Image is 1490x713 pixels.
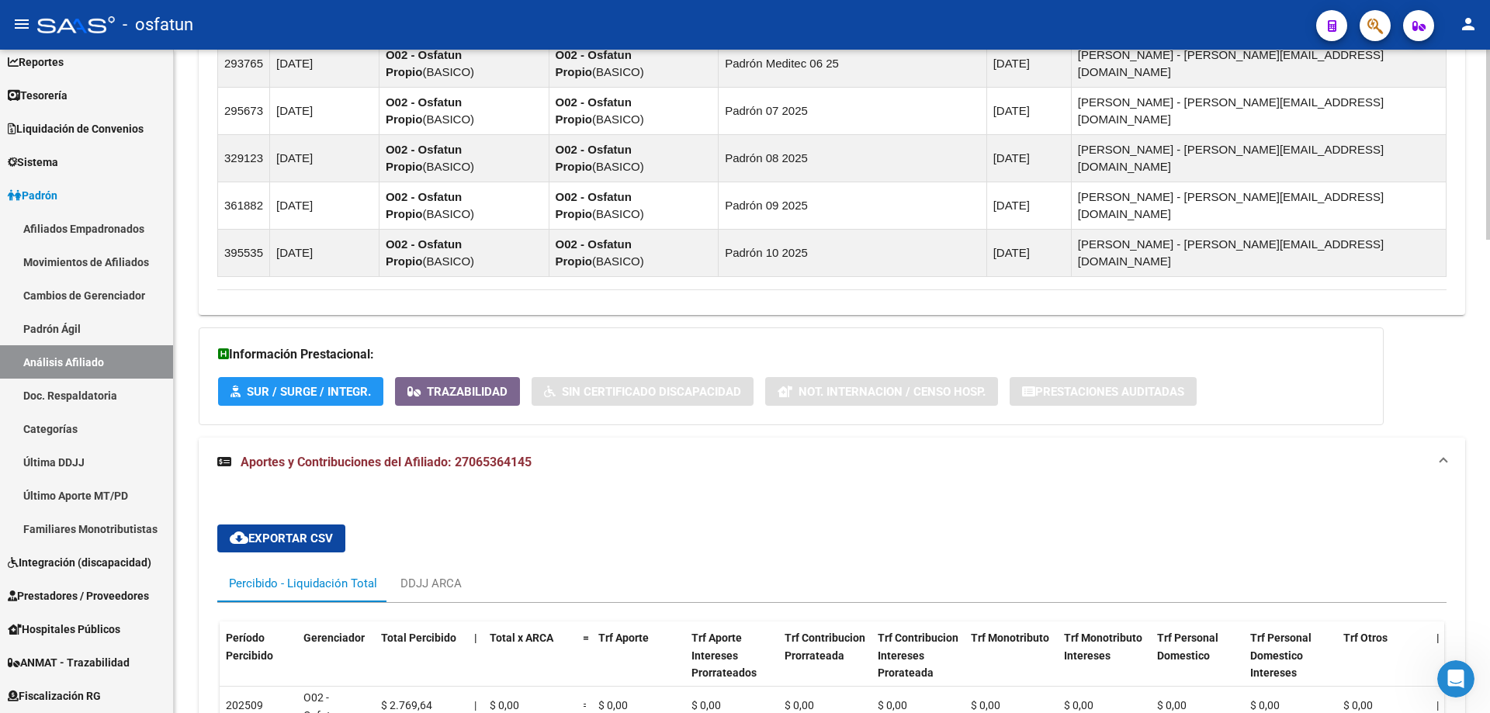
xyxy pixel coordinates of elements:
[1151,621,1244,708] datatable-header-cell: Trf Personal Domestico
[556,143,632,173] strong: O02 - Osfatun Propio
[8,554,151,571] span: Integración (discapacidad)
[1436,699,1439,711] span: |
[1430,621,1446,708] datatable-header-cell: |
[871,621,965,708] datatable-header-cell: Trf Contribucion Intereses Prorateada
[490,632,553,644] span: Total x ARCA
[226,699,263,711] span: 202509
[965,621,1058,708] datatable-header-cell: Trf Monotributo
[381,632,456,644] span: Total Percibido
[379,134,549,182] td: ( )
[583,699,589,711] span: =
[474,699,476,711] span: |
[426,207,470,220] span: BASICO
[229,575,377,592] div: Percibido - Liquidación Total
[971,632,1049,644] span: Trf Monotributo
[556,95,632,126] strong: O02 - Osfatun Propio
[549,40,719,87] td: ( )
[549,87,719,134] td: ( )
[971,699,1000,711] span: $ 0,00
[218,229,270,276] td: 395535
[1157,632,1218,662] span: Trf Personal Domestico
[596,112,640,126] span: BASICO
[379,87,549,134] td: ( )
[218,40,270,87] td: 293765
[241,455,532,469] span: Aportes y Contribuciones del Afiliado: 27065364145
[1058,621,1151,708] datatable-header-cell: Trf Monotributo Intereses
[598,699,628,711] span: $ 0,00
[247,385,371,399] span: SUR / SURGE / INTEGR.
[226,632,273,662] span: Período Percibido
[297,621,375,708] datatable-header-cell: Gerenciador
[379,229,549,276] td: ( )
[123,8,193,42] span: - osfatun
[220,621,297,708] datatable-header-cell: Período Percibido
[878,699,907,711] span: $ 0,00
[799,385,986,399] span: Not. Internacion / Censo Hosp.
[230,531,333,545] span: Exportar CSV
[1071,182,1446,229] td: [PERSON_NAME] - [PERSON_NAME][EMAIL_ADDRESS][DOMAIN_NAME]
[230,528,248,547] mat-icon: cloud_download
[1071,40,1446,87] td: [PERSON_NAME] - [PERSON_NAME][EMAIL_ADDRESS][DOMAIN_NAME]
[379,40,549,87] td: ( )
[596,254,640,268] span: BASICO
[1459,15,1478,33] mat-icon: person
[483,621,577,708] datatable-header-cell: Total x ARCA
[8,120,144,137] span: Liquidación de Convenios
[386,237,462,268] strong: O02 - Osfatun Propio
[426,160,470,173] span: BASICO
[1437,660,1474,697] iframe: Intercom live chat
[549,229,719,276] td: ( )
[395,377,520,406] button: Trazabilidad
[532,377,754,406] button: Sin Certificado Discapacidad
[8,87,68,104] span: Tesorería
[1250,632,1312,680] span: Trf Personal Domestico Intereses
[217,524,345,552] button: Exportar CSV
[426,65,470,78] span: BASICO
[986,87,1071,134] td: [DATE]
[386,48,462,78] strong: O02 - Osfatun Propio
[549,134,719,182] td: ( )
[381,699,432,711] span: $ 2.769,64
[474,632,477,644] span: |
[270,87,379,134] td: [DATE]
[691,632,757,680] span: Trf Aporte Intereses Prorrateados
[1071,229,1446,276] td: [PERSON_NAME] - [PERSON_NAME][EMAIL_ADDRESS][DOMAIN_NAME]
[8,621,120,638] span: Hospitales Públicos
[270,182,379,229] td: [DATE]
[596,160,640,173] span: BASICO
[218,377,383,406] button: SUR / SURGE / INTEGR.
[691,699,721,711] span: $ 0,00
[556,237,632,268] strong: O02 - Osfatun Propio
[218,134,270,182] td: 329123
[8,187,57,204] span: Padrón
[785,699,814,711] span: $ 0,00
[1010,377,1197,406] button: Prestaciones Auditadas
[386,95,462,126] strong: O02 - Osfatun Propio
[577,621,592,708] datatable-header-cell: =
[386,143,462,173] strong: O02 - Osfatun Propio
[468,621,483,708] datatable-header-cell: |
[556,48,632,78] strong: O02 - Osfatun Propio
[778,621,871,708] datatable-header-cell: Trf Contribucion Prorrateada
[8,687,101,704] span: Fiscalización RG
[719,40,986,87] td: Padrón Meditec 06 25
[490,699,519,711] span: $ 0,00
[8,54,64,71] span: Reportes
[400,575,462,592] div: DDJJ ARCA
[986,182,1071,229] td: [DATE]
[8,587,149,604] span: Prestadores / Proveedores
[1071,134,1446,182] td: [PERSON_NAME] - [PERSON_NAME][EMAIL_ADDRESS][DOMAIN_NAME]
[386,190,462,220] strong: O02 - Osfatun Propio
[592,621,685,708] datatable-header-cell: Trf Aporte
[583,632,589,644] span: =
[562,385,741,399] span: Sin Certificado Discapacidad
[379,182,549,229] td: ( )
[1244,621,1337,708] datatable-header-cell: Trf Personal Domestico Intereses
[426,112,470,126] span: BASICO
[719,229,986,276] td: Padrón 10 2025
[8,654,130,671] span: ANMAT - Trazabilidad
[596,207,640,220] span: BASICO
[1343,699,1373,711] span: $ 0,00
[765,377,998,406] button: Not. Internacion / Censo Hosp.
[427,385,508,399] span: Trazabilidad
